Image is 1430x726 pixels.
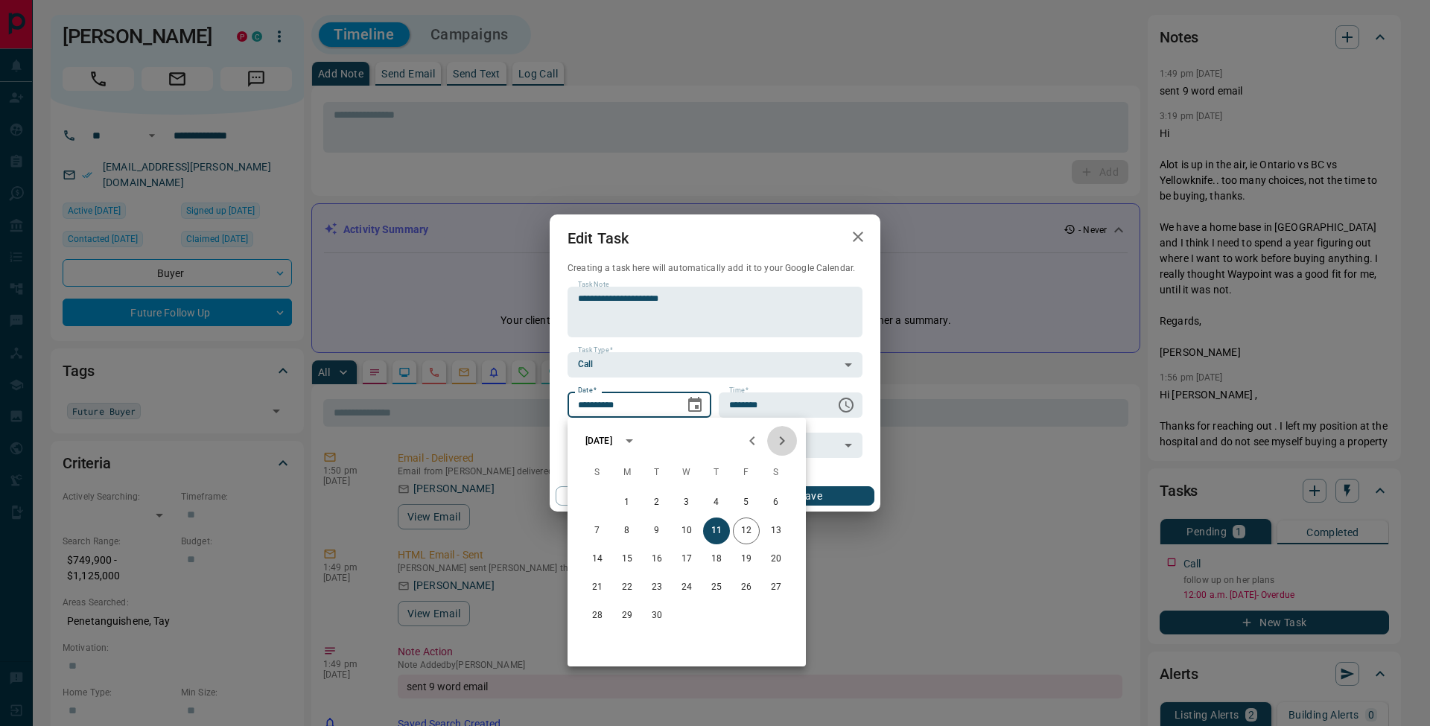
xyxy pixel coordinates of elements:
[733,574,760,601] button: 26
[733,546,760,573] button: 19
[643,546,670,573] button: 16
[733,489,760,516] button: 5
[550,214,646,262] h2: Edit Task
[703,574,730,601] button: 25
[643,602,670,629] button: 30
[767,426,797,456] button: Next month
[737,426,767,456] button: Previous month
[703,458,730,488] span: Thursday
[643,458,670,488] span: Tuesday
[578,386,597,395] label: Date
[614,546,641,573] button: 15
[673,546,700,573] button: 17
[584,546,611,573] button: 14
[578,346,613,355] label: Task Type
[584,602,611,629] button: 28
[673,458,700,488] span: Wednesday
[673,574,700,601] button: 24
[680,390,710,420] button: Choose date, selected date is Sep 11, 2025
[614,602,641,629] button: 29
[673,518,700,544] button: 10
[643,518,670,544] button: 9
[643,489,670,516] button: 2
[584,574,611,601] button: 21
[763,489,789,516] button: 6
[578,280,608,290] label: Task Note
[763,546,789,573] button: 20
[831,390,861,420] button: Choose time, selected time is 12:00 AM
[763,458,789,488] span: Saturday
[584,458,611,488] span: Sunday
[747,486,874,506] button: Save
[614,574,641,601] button: 22
[703,546,730,573] button: 18
[763,574,789,601] button: 27
[673,489,700,516] button: 3
[763,518,789,544] button: 13
[614,518,641,544] button: 8
[733,458,760,488] span: Friday
[703,489,730,516] button: 4
[617,428,642,453] button: calendar view is open, switch to year view
[729,386,749,395] label: Time
[703,518,730,544] button: 11
[614,458,641,488] span: Monday
[556,486,683,506] button: Cancel
[614,489,641,516] button: 1
[733,518,760,544] button: 12
[585,434,612,448] div: [DATE]
[568,352,862,378] div: Call
[584,518,611,544] button: 7
[568,262,862,275] p: Creating a task here will automatically add it to your Google Calendar.
[643,574,670,601] button: 23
